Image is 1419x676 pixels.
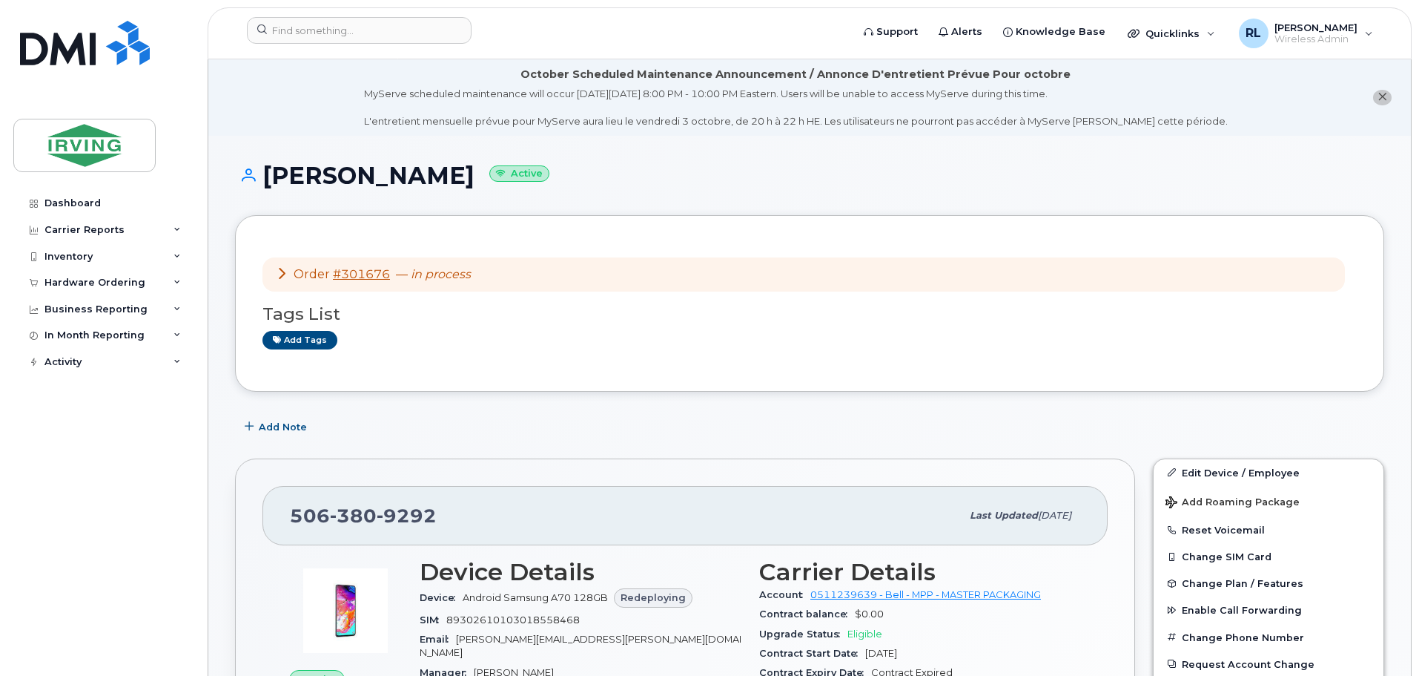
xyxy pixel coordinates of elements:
div: October Scheduled Maintenance Announcement / Annonce D'entretient Prévue Pour octobre [520,67,1071,82]
div: MyServe scheduled maintenance will occur [DATE][DATE] 8:00 PM - 10:00 PM Eastern. Users will be u... [364,87,1228,128]
button: Add Note [235,414,320,441]
span: Enable Call Forwarding [1182,605,1302,616]
h3: Carrier Details [759,559,1081,585]
h1: [PERSON_NAME] [235,163,1384,188]
h3: Device Details [420,559,741,585]
button: Change Plan / Features [1154,570,1383,597]
button: Change Phone Number [1154,624,1383,651]
span: Contract Start Date [759,648,865,659]
span: Contract balance [759,608,855,620]
button: Enable Call Forwarding [1154,597,1383,623]
button: Reset Voicemail [1154,516,1383,543]
span: Device [420,592,463,603]
span: Upgrade Status [759,629,847,640]
span: [PERSON_NAME][EMAIL_ADDRESS][PERSON_NAME][DOMAIN_NAME] [420,634,741,658]
em: in process [411,267,471,281]
span: Change Plan / Features [1182,578,1303,589]
small: Active [489,165,549,183]
span: — [396,267,471,281]
span: 89302610103018558468 [446,614,580,626]
a: Edit Device / Employee [1154,459,1383,486]
span: Android Samsung A70 128GB [463,592,608,603]
span: Add Note [259,420,307,434]
button: close notification [1373,90,1392,105]
span: SIM [420,614,446,626]
button: Change SIM Card [1154,543,1383,570]
span: 9292 [377,505,437,527]
a: #301676 [333,267,390,281]
a: 0511239639 - Bell - MPP - MASTER PACKAGING [810,589,1041,600]
span: Account [759,589,810,600]
span: Eligible [847,629,882,640]
button: Add Roaming Package [1154,486,1383,516]
span: Email [420,634,456,645]
span: $0.00 [855,608,884,620]
img: image20231002-3703462-104ph8m.jpeg [301,566,390,655]
span: [DATE] [865,648,897,659]
span: Last updated [970,510,1038,521]
span: 380 [330,505,377,527]
span: Order [294,267,330,281]
a: Add tags [262,331,337,350]
h3: Tags List [262,305,1357,324]
span: [DATE] [1038,510,1071,521]
span: Redeploying [621,591,686,605]
span: 506 [290,505,437,527]
span: Add Roaming Package [1165,496,1300,511]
